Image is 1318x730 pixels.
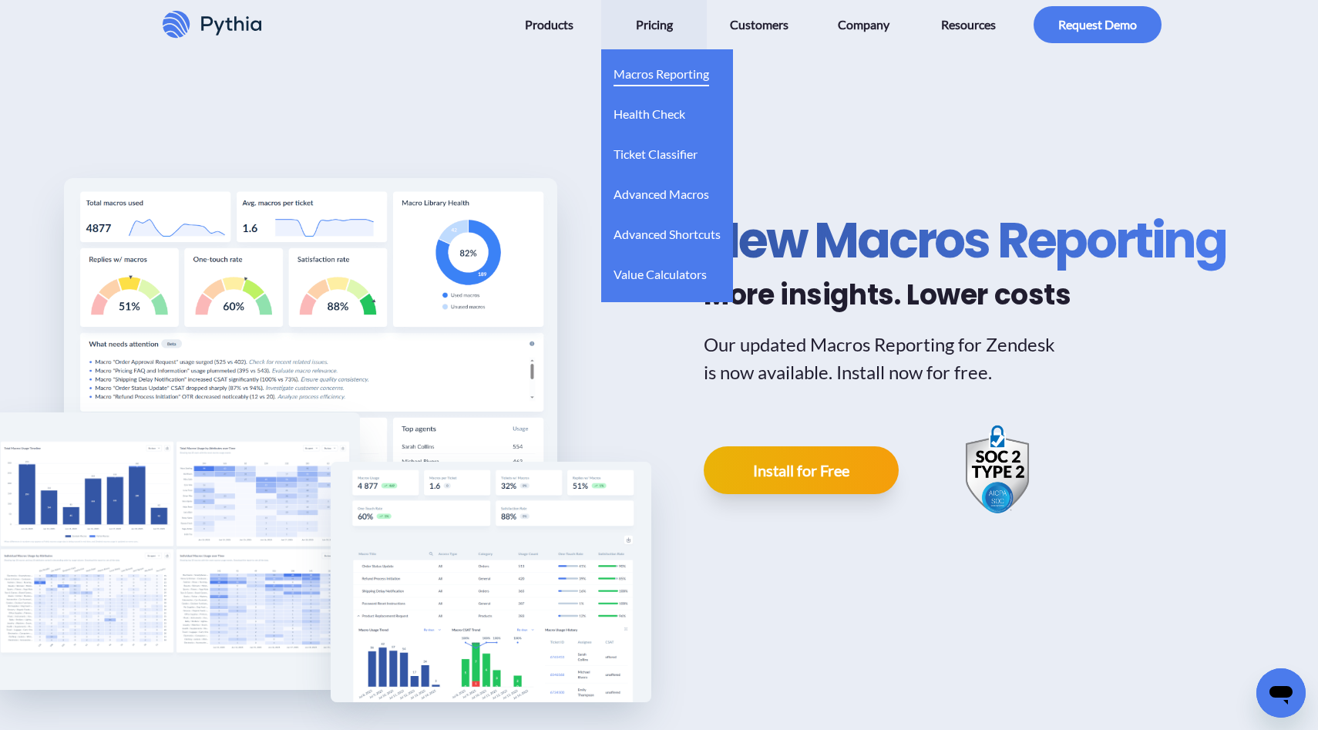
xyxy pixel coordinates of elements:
[960,423,1034,517] img: SOC 2 Type 2
[960,423,1034,517] a: Pythia is SOC 2 Type 2 compliant and continuously monitors its security
[614,102,685,126] span: Health Check
[704,210,1226,271] h1: New Macros Reporting
[614,142,698,167] span: Ticket Classifier
[614,250,707,290] a: Value Calculators
[614,210,721,250] a: Advanced Shortcuts
[614,130,698,170] a: Ticket Classifier
[838,12,889,37] span: Company
[1256,668,1306,718] iframe: Button to launch messaging window
[614,262,707,287] span: Value Calculators
[614,182,709,207] span: Advanced Macros
[704,278,1226,312] h2: More insights. Lower costs
[614,62,709,86] span: Macros Reporting
[525,12,573,37] span: Products
[331,462,651,702] img: Macros Reporting
[636,12,673,37] span: Pricing
[941,12,996,37] span: Resources
[64,178,557,548] img: Macros Reporting
[614,89,685,130] a: Health Check
[614,222,721,247] span: Advanced Shortcuts
[730,12,788,37] span: Customers
[614,170,709,210] a: Advanced Macros
[704,331,1066,386] p: Our updated Macros Reporting for Zendesk is now available. Install now for free.
[614,49,709,89] a: Macros Reporting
